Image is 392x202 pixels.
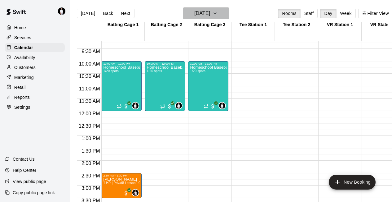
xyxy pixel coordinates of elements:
[14,104,30,110] p: Settings
[190,62,227,65] div: 10:00 AM – 12:00 PM
[320,9,336,18] button: Day
[204,104,209,109] span: Recurring event
[80,49,102,54] span: 9:30 AM
[188,61,228,111] div: 10:00 AM – 12:00 PM: Homeschool Baseball & Athletics | Mon & Wed | 10am-12pm
[210,103,216,109] span: All customers have paid
[5,73,65,82] a: Marketing
[5,83,65,92] a: Retail
[275,22,318,28] div: Tee Station 2
[58,7,65,15] img: Travis Hamilton
[80,186,102,191] span: 3:00 PM
[14,94,30,100] p: Reports
[77,74,102,79] span: 10:30 AM
[13,156,35,162] p: Contact Us
[99,9,117,18] button: Back
[5,23,65,32] a: Home
[336,9,356,18] button: Week
[103,62,140,65] div: 10:00 AM – 12:00 PM
[134,189,139,196] span: Shelley Donovan
[5,53,65,62] a: Availability
[147,69,162,73] span: 1/20 spots filled
[5,33,65,42] a: Services
[103,69,118,73] span: 1/20 spots filled
[5,43,65,52] a: Calendar
[14,54,35,61] p: Availability
[14,25,26,31] p: Home
[166,103,173,109] span: All customers have paid
[123,103,129,109] span: All customers have paid
[14,74,34,80] p: Marketing
[190,69,205,73] span: 1/20 spots filled
[219,103,225,109] img: Travis Hamilton
[14,34,31,41] p: Services
[123,190,129,196] span: All customers have paid
[278,9,300,18] button: Rooms
[178,102,183,109] span: Travis Hamilton
[221,102,226,109] span: Travis Hamilton
[77,123,101,129] span: 12:30 PM
[103,181,176,185] span: 1 HR | Private Lesson | Coach [PERSON_NAME]
[145,22,188,28] div: Batting Cage 2
[300,9,318,18] button: Staff
[176,103,182,109] img: Travis Hamilton
[183,7,229,19] button: [DATE]
[80,136,102,141] span: 1:00 PM
[117,104,122,109] span: Recurring event
[5,103,65,112] a: Settings
[117,9,134,18] button: Next
[77,111,101,116] span: 12:00 PM
[160,104,165,109] span: Recurring event
[188,22,231,28] div: Batting Cage 3
[101,173,142,198] div: 2:30 PM – 3:30 PM: Eliana Pettet
[103,174,140,177] div: 2:30 PM – 3:30 PM
[80,161,102,166] span: 2:00 PM
[14,84,26,90] p: Retail
[132,190,139,196] img: Shelley Donovan
[13,167,36,173] p: Help Center
[318,22,362,28] div: VR Station 1
[77,86,102,91] span: 11:00 AM
[134,102,139,109] span: Travis Hamilton
[14,64,36,71] p: Customers
[77,99,102,104] span: 11:30 AM
[329,175,376,190] button: add
[132,103,139,109] img: Travis Hamilton
[77,9,99,18] button: [DATE]
[80,173,102,178] span: 2:30 PM
[218,102,226,109] div: Travis Hamilton
[13,178,46,185] p: View public page
[5,63,65,72] a: Customers
[132,189,139,196] div: Shelley Donovan
[13,190,55,196] p: Copy public page link
[77,61,102,67] span: 10:00 AM
[147,62,183,65] div: 10:00 AM – 12:00 PM
[145,61,185,111] div: 10:00 AM – 12:00 PM: Homeschool Baseball & Athletics | Mon & Wed | 10am-12pm
[14,44,33,51] p: Calendar
[231,22,275,28] div: Tee Station 1
[80,148,102,154] span: 1:30 PM
[57,5,70,17] div: Travis Hamilton
[101,22,145,28] div: Batting Cage 1
[175,102,183,109] div: Travis Hamilton
[194,9,210,18] h6: [DATE]
[5,93,65,102] a: Reports
[101,61,142,111] div: 10:00 AM – 12:00 PM: Homeschool Baseball & Athletics | Mon & Wed | 10am-12pm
